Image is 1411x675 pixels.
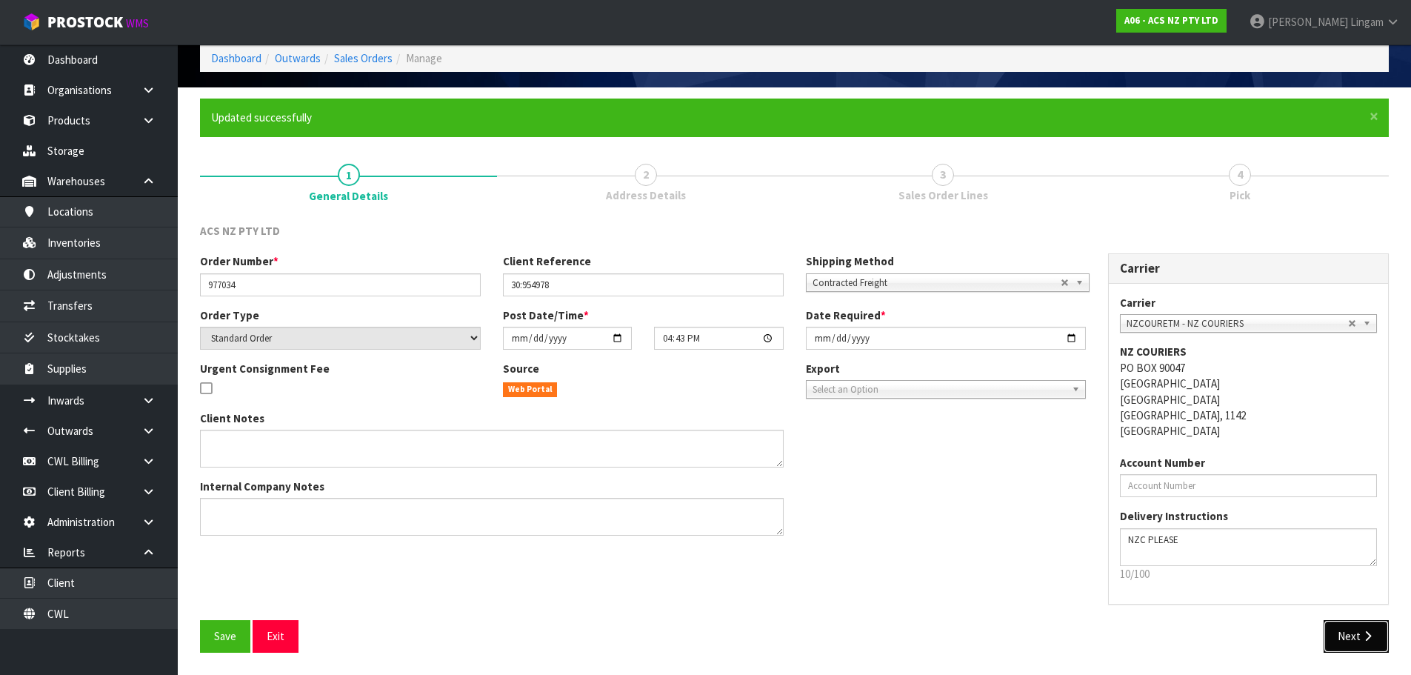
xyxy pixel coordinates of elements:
[334,51,393,65] a: Sales Orders
[1120,295,1155,310] label: Carrier
[1120,345,1187,359] strong: NZ COURIERS
[275,51,321,65] a: Outwards
[406,51,442,65] span: Manage
[211,51,261,65] a: Dashboard
[635,164,657,186] span: 2
[200,410,264,426] label: Client Notes
[1127,315,1348,333] span: NZCOURETM - NZ COURIERS
[200,253,278,269] label: Order Number
[813,381,1067,399] span: Select an Option
[503,361,539,376] label: Source
[1120,344,1377,439] address: PO BOX 90047 [GEOGRAPHIC_DATA] [GEOGRAPHIC_DATA] [GEOGRAPHIC_DATA], 1142 [GEOGRAPHIC_DATA]
[126,16,149,30] small: WMS
[806,253,894,269] label: Shipping Method
[338,164,360,186] span: 1
[1350,15,1384,29] span: Lingam
[1124,14,1218,27] strong: A06 - ACS NZ PTY LTD
[1120,474,1377,497] input: Account Number
[1324,620,1389,652] button: Next
[1120,262,1377,276] h3: Carrier
[200,361,330,376] label: Urgent Consignment Fee
[503,253,591,269] label: Client Reference
[253,620,298,652] button: Exit
[1120,508,1228,524] label: Delivery Instructions
[503,382,558,397] span: Web Portal
[1229,164,1251,186] span: 4
[200,212,1389,664] span: General Details
[214,629,236,643] span: Save
[22,13,41,31] img: cube-alt.png
[806,307,886,323] label: Date Required
[1116,9,1227,33] a: A06 - ACS NZ PTY LTD
[47,13,123,32] span: ProStock
[606,187,686,203] span: Address Details
[813,274,1061,292] span: Contracted Freight
[932,164,954,186] span: 3
[200,479,324,494] label: Internal Company Notes
[898,187,988,203] span: Sales Order Lines
[211,110,312,124] span: Updated successfully
[503,307,589,323] label: Post Date/Time
[200,224,280,238] span: ACS NZ PTY LTD
[1370,106,1378,127] span: ×
[200,620,250,652] button: Save
[806,361,840,376] label: Export
[200,273,481,296] input: Order Number
[200,307,259,323] label: Order Type
[1230,187,1250,203] span: Pick
[1268,15,1348,29] span: [PERSON_NAME]
[1120,566,1377,582] p: 10/100
[503,273,784,296] input: Client Reference
[1120,455,1205,470] label: Account Number
[309,188,388,204] span: General Details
